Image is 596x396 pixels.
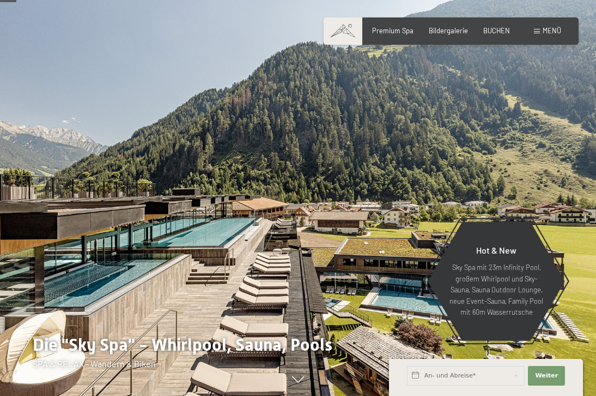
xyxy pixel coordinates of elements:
[429,26,468,35] a: Bildergalerie
[449,262,544,317] p: Sky Spa mit 23m Infinity Pool, großem Whirlpool und Sky-Sauna, Sauna Outdoor Lounge, neue Event-S...
[528,366,565,386] button: Weiter
[483,26,510,35] a: BUCHEN
[389,352,427,359] span: Schnellanfrage
[427,221,565,341] a: Hot & New Sky Spa mit 23m Infinity Pool, großem Whirlpool und Sky-Sauna, Sauna Outdoor Lounge, ne...
[535,371,558,380] span: Weiter
[476,245,516,255] span: Hot & New
[543,26,561,35] span: Menü
[372,26,413,35] a: Premium Spa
